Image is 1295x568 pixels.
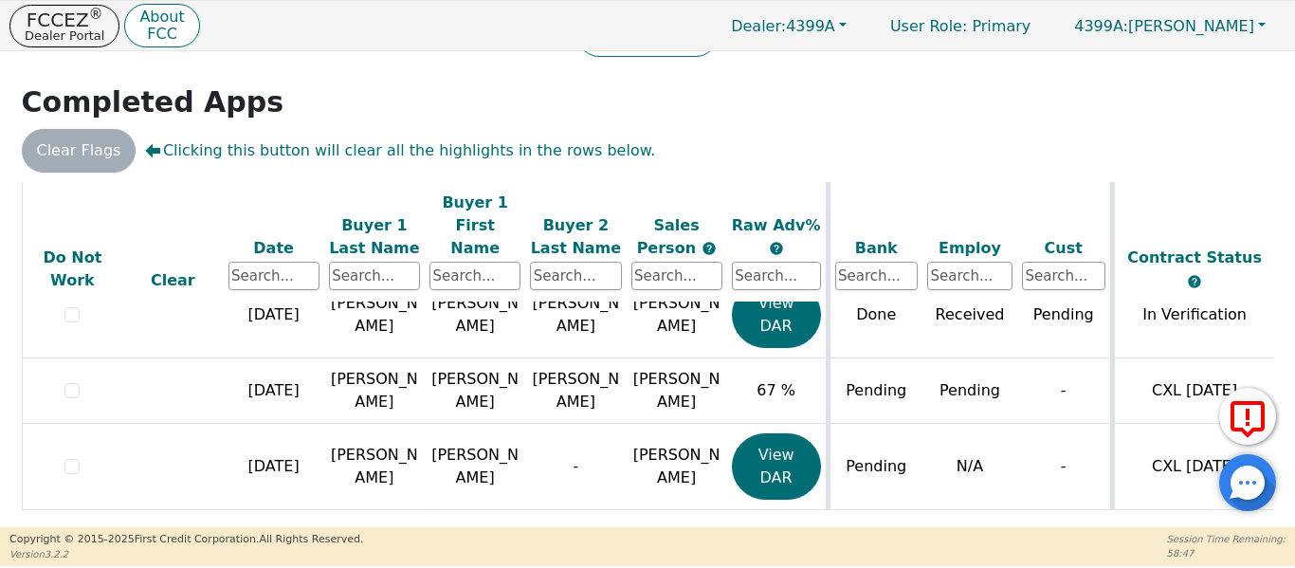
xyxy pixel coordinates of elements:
[828,358,922,424] td: Pending
[1167,532,1286,546] p: Session Time Remaining:
[1112,272,1275,358] td: In Verification
[871,8,1049,45] a: User Role: Primary
[1074,17,1128,35] span: 4399A:
[22,85,284,119] strong: Completed Apps
[890,17,967,35] span: User Role :
[27,247,119,292] div: Do Not Work
[732,262,821,290] input: Search...
[637,215,702,256] span: Sales Person
[429,262,520,290] input: Search...
[732,215,821,233] span: Raw Adv%
[525,424,626,510] td: -
[324,272,425,358] td: [PERSON_NAME]
[329,213,420,259] div: Buyer 1 Last Name
[9,5,119,47] button: FCCEZ®Dealer Portal
[731,17,786,35] span: Dealer:
[927,262,1012,290] input: Search...
[631,262,722,290] input: Search...
[922,424,1017,510] td: N/A
[922,358,1017,424] td: Pending
[224,272,324,358] td: [DATE]
[139,27,184,42] p: FCC
[425,424,525,510] td: [PERSON_NAME]
[731,17,835,35] span: 4399A
[224,358,324,424] td: [DATE]
[1167,546,1286,560] p: 58:47
[329,262,420,290] input: Search...
[224,424,324,510] td: [DATE]
[127,269,218,292] div: Clear
[124,4,199,48] button: AboutFCC
[145,139,655,162] span: Clicking this button will clear all the highlights in the rows below.
[633,446,720,486] span: [PERSON_NAME]
[1074,17,1254,35] span: [PERSON_NAME]
[89,6,103,23] sup: ®
[927,236,1012,259] div: Employ
[828,272,922,358] td: Done
[835,262,919,290] input: Search...
[732,282,821,348] button: View DAR
[1127,248,1262,266] span: Contract Status
[711,11,866,41] button: Dealer:4399A
[922,272,1017,358] td: Received
[835,236,919,259] div: Bank
[1022,262,1105,290] input: Search...
[1219,388,1276,445] button: Report Error to FCC
[525,272,626,358] td: [PERSON_NAME]
[871,8,1049,45] p: Primary
[1017,272,1112,358] td: Pending
[425,358,525,424] td: [PERSON_NAME]
[530,262,621,290] input: Search...
[1017,358,1112,424] td: -
[9,532,363,548] p: Copyright © 2015- 2025 First Credit Corporation.
[828,424,922,510] td: Pending
[9,547,363,561] p: Version 3.2.2
[228,236,319,259] div: Date
[228,262,319,290] input: Search...
[633,370,720,411] span: [PERSON_NAME]
[1017,424,1112,510] td: -
[530,213,621,259] div: Buyer 2 Last Name
[259,533,363,545] span: All Rights Reserved.
[324,358,425,424] td: [PERSON_NAME]
[1022,236,1105,259] div: Cust
[1112,358,1275,424] td: CXL [DATE]
[324,424,425,510] td: [PERSON_NAME]
[1112,424,1275,510] td: CXL [DATE]
[425,272,525,358] td: [PERSON_NAME]
[1054,11,1286,41] button: 4399A:[PERSON_NAME]
[25,10,104,29] p: FCCEZ
[25,29,104,42] p: Dealer Portal
[429,191,520,259] div: Buyer 1 First Name
[139,9,184,25] p: About
[757,381,795,399] span: 67 %
[732,433,821,500] button: View DAR
[525,358,626,424] td: [PERSON_NAME]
